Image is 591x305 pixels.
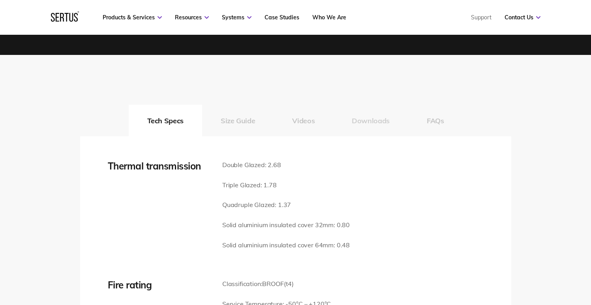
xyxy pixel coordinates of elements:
a: Resources [175,14,209,21]
a: Contact Us [505,14,540,21]
a: Support [471,14,492,21]
a: Products & Services [103,14,162,21]
iframe: Chat Widget [449,213,591,305]
div: Fire rating [108,279,210,291]
button: FAQs [408,105,463,136]
span: (t4) [284,280,294,288]
span: ROOF [266,280,283,288]
p: Classification: [222,279,331,289]
button: Size Guide [202,105,274,136]
button: Videos [274,105,333,136]
p: Double Glazed: 2.68 [222,160,350,170]
p: Quadruple Glazed: 1.37 [222,200,350,210]
p: Solid aluminium insulated cover 32mm: 0.80 [222,220,350,230]
a: Case Studies [265,14,299,21]
button: Downloads [333,105,408,136]
p: Triple Glazed: 1.78 [222,180,350,190]
a: Who We Are [312,14,346,21]
p: Solid aluminium insulated cover 64mm: 0.48 [222,240,350,250]
span: B [262,280,266,288]
a: Systems [222,14,251,21]
div: Thermal transmission [108,160,210,172]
